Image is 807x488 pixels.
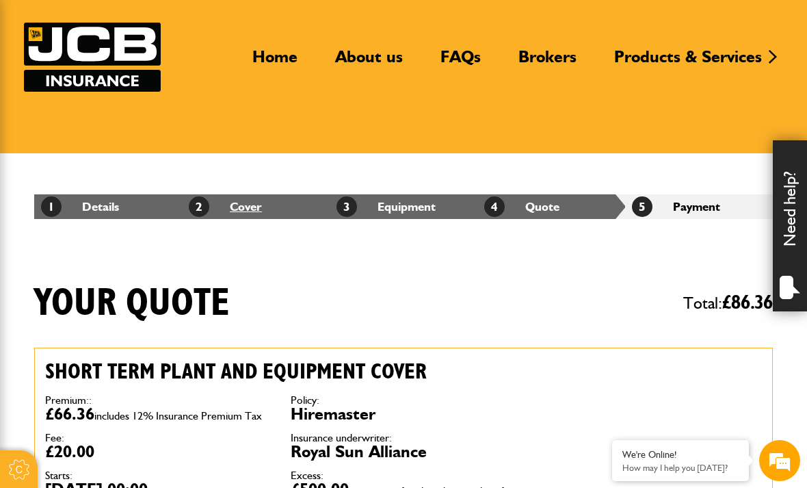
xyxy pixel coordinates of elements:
dt: Premium:: [45,395,270,406]
div: We're Online! [622,449,739,461]
em: Start Chat [186,383,248,401]
span: 3 [336,196,357,217]
span: 1 [41,196,62,217]
dt: Starts: [45,470,270,481]
dt: Excess: [291,470,516,481]
dd: £20.00 [45,444,270,460]
li: Quote [477,194,625,219]
input: Enter your last name [18,127,250,157]
span: £ [722,293,773,313]
div: Minimize live chat window [224,7,257,40]
textarea: Type your message and hit 'Enter' [18,248,250,371]
dd: £66.36 [45,406,270,422]
img: d_20077148190_company_1631870298795_20077148190 [23,76,57,95]
dt: Fee: [45,433,270,444]
a: Products & Services [604,47,772,78]
a: 1Details [41,199,119,214]
h1: Your quote [34,281,230,326]
p: How may I help you today? [622,463,739,473]
span: Total: [683,287,773,319]
div: Chat with us now [71,77,230,94]
a: FAQs [430,47,491,78]
input: Enter your email address [18,167,250,197]
input: Enter your phone number [18,207,250,237]
span: 4 [484,196,505,217]
h2: Short term plant and equipment cover [45,359,516,385]
span: 5 [632,196,652,217]
img: JCB Insurance Services logo [24,23,161,92]
dd: Hiremaster [291,406,516,422]
a: About us [325,47,413,78]
span: 2 [189,196,209,217]
a: JCB Insurance Services [24,23,161,92]
a: 3Equipment [336,199,436,214]
a: Home [242,47,308,78]
span: 86.36 [731,293,773,313]
dd: Royal Sun Alliance [291,444,516,460]
span: includes 12% Insurance Premium Tax [94,409,262,422]
a: 2Cover [189,199,262,214]
dt: Insurance underwriter: [291,433,516,444]
dt: Policy: [291,395,516,406]
a: Brokers [508,47,587,78]
li: Payment [625,194,773,219]
div: Need help? [773,140,807,311]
